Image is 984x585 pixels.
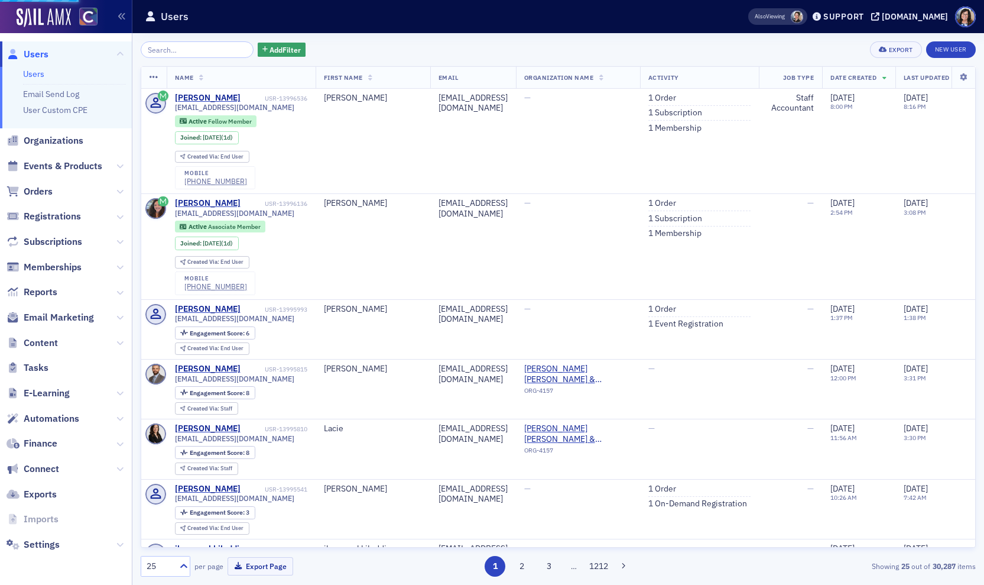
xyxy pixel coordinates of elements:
a: Email Marketing [7,311,94,324]
time: 11:56 AM [830,434,857,442]
div: Created Via: End User [175,256,249,269]
button: 3 [538,556,559,577]
div: Also [755,12,766,20]
time: 1:37 PM [830,313,853,322]
a: 1 On-Demand Registration [648,499,747,509]
a: Automations [7,412,79,425]
button: 2 [512,556,532,577]
a: [PERSON_NAME] [PERSON_NAME] & [PERSON_NAME] PC [524,424,632,444]
span: Pamela Galey-Coleman [791,11,803,23]
span: Engagement Score : [190,448,246,457]
div: ihsan.wakkiluddin [324,544,422,554]
div: Created Via: End User [175,522,249,535]
span: [EMAIL_ADDRESS][DOMAIN_NAME] [175,374,294,383]
div: Staff [187,406,232,412]
div: Active: Active: Associate Member [175,221,266,232]
span: … [566,561,582,571]
span: Created Via : [187,344,220,352]
span: Engagement Score : [190,508,246,516]
span: [DATE] [904,303,928,314]
a: Organizations [7,134,83,147]
span: — [807,483,814,494]
span: Content [24,337,58,350]
span: [DATE] [904,483,928,494]
a: Users [7,48,48,61]
a: 1 Subscription [648,214,702,224]
span: — [524,483,531,494]
span: Exports [24,488,57,501]
button: 1 [485,556,505,577]
span: Created Via : [187,405,220,412]
a: Imports [7,513,59,526]
div: Engagement Score: 6 [175,327,255,340]
span: [EMAIL_ADDRESS][DOMAIN_NAME] [175,103,294,112]
div: [EMAIL_ADDRESS][DOMAIN_NAME] [439,544,508,564]
div: USR-13996136 [242,200,307,208]
span: [DATE] [904,92,928,103]
div: [PERSON_NAME] [175,484,241,494]
span: — [524,92,531,103]
span: Date Created [830,73,876,82]
a: 1 Order [648,198,676,209]
div: 8 [190,450,249,456]
a: [PERSON_NAME] [175,198,241,209]
time: 3:31 PM [904,374,926,382]
span: E-Learning [24,387,70,400]
div: End User [187,345,243,352]
span: [DATE] [830,198,855,208]
a: [PERSON_NAME] [PERSON_NAME] & [PERSON_NAME] PC [524,364,632,384]
span: Last Updated [904,73,950,82]
span: — [524,198,531,208]
time: 2:54 PM [830,208,853,216]
span: [DATE] [830,483,855,494]
span: Joined : [180,134,203,141]
a: Email Send Log [23,89,79,99]
div: USR-13995815 [242,366,307,373]
span: Orders [24,185,53,198]
span: Automations [24,412,79,425]
h1: Users [161,9,189,24]
div: USR-13995429 [246,545,307,553]
a: [PERSON_NAME] [175,424,241,434]
span: [DATE] [904,423,928,434]
div: Support [823,11,864,22]
input: Search… [141,41,254,58]
span: Memberships [24,261,82,274]
span: Engagement Score : [190,329,246,337]
div: [EMAIL_ADDRESS][DOMAIN_NAME] [439,198,508,219]
time: 7:42 AM [904,493,927,502]
div: [PERSON_NAME] [324,304,422,315]
span: [DATE] [830,92,855,103]
div: [EMAIL_ADDRESS][DOMAIN_NAME] [439,424,508,444]
span: [DATE] [203,239,221,247]
div: (1d) [203,134,233,141]
span: Organization Name [524,73,594,82]
a: Exports [7,488,57,501]
span: Fellow Member [208,117,252,125]
span: [DATE] [830,423,855,434]
time: 10:26 AM [830,493,857,502]
div: [DOMAIN_NAME] [882,11,948,22]
span: [EMAIL_ADDRESS][DOMAIN_NAME] [175,209,294,218]
div: ihsan.wakkiluddin [175,544,244,554]
div: mobile [184,275,247,282]
img: SailAMX [79,8,98,26]
time: 8:16 PM [904,102,926,111]
div: End User [187,525,243,532]
div: [PHONE_NUMBER] [184,282,247,291]
a: Memberships [7,261,82,274]
span: Connect [24,463,59,476]
span: Created Via : [187,524,220,532]
span: Tasks [24,361,48,374]
span: Events & Products [24,160,102,173]
span: Add Filter [269,44,301,55]
span: Associate Member [208,222,261,231]
button: [DOMAIN_NAME] [871,12,952,21]
span: Settings [24,538,60,551]
a: Connect [7,463,59,476]
a: [PERSON_NAME] [175,304,241,315]
span: [DATE] [830,363,855,374]
a: Active Fellow Member [180,117,251,125]
span: Created Via : [187,464,220,472]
